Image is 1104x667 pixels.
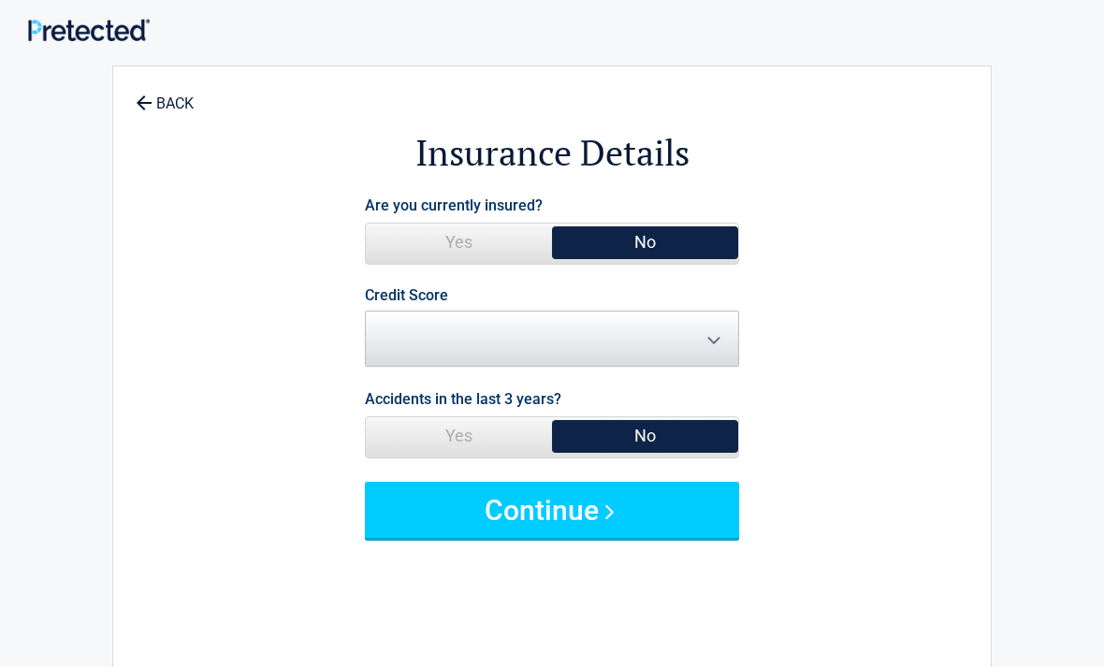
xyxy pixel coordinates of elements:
[365,482,739,538] button: Continue
[28,19,150,41] img: Main Logo
[366,417,552,455] span: Yes
[365,288,448,303] label: Credit Score
[366,224,552,261] span: Yes
[216,129,888,177] h2: Insurance Details
[552,224,738,261] span: No
[365,193,543,218] label: Are you currently insured?
[365,386,561,412] label: Accidents in the last 3 years?
[132,79,197,111] a: BACK
[552,417,738,455] span: No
